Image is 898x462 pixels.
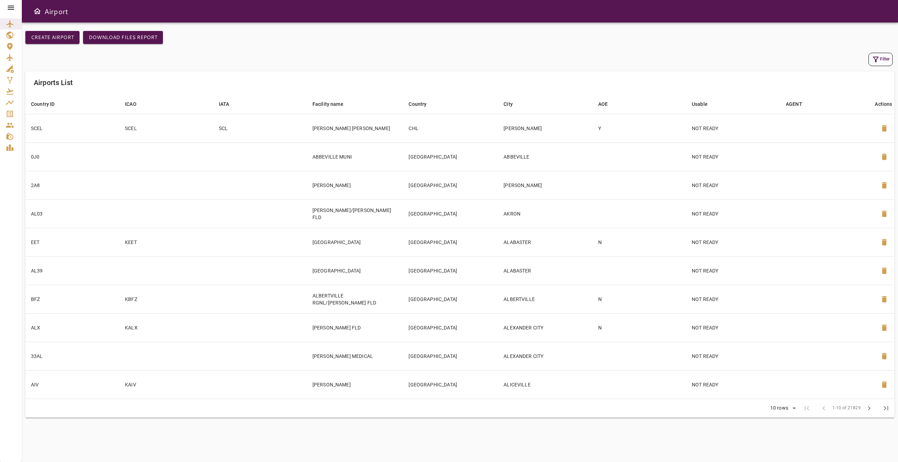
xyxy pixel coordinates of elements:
td: [GEOGRAPHIC_DATA] [403,142,498,171]
button: Filter [868,53,893,66]
td: [PERSON_NAME] [PERSON_NAME] [307,114,403,142]
button: Download Files Report [83,31,163,44]
td: [GEOGRAPHIC_DATA] [403,313,498,342]
div: Usable [692,100,708,108]
div: ICAO [125,100,137,108]
td: [GEOGRAPHIC_DATA] [403,171,498,199]
p: NOT READY [692,381,774,388]
p: NOT READY [692,153,774,160]
td: [PERSON_NAME] [307,171,403,199]
button: Delete Airport [876,348,893,365]
div: 10 rows [769,405,790,411]
span: delete [880,153,888,161]
td: EET [25,228,119,256]
td: [GEOGRAPHIC_DATA] [403,228,498,256]
span: IATA [219,100,239,108]
td: ALICEVILLE [498,370,593,399]
h6: Airports List [34,77,73,88]
td: N [593,285,686,313]
span: Country ID [31,100,64,108]
td: ABBEVILLE MUNI [307,142,403,171]
td: [PERSON_NAME] MEDICAL [307,342,403,370]
span: last_page [882,404,890,412]
span: delete [880,210,888,218]
td: ALEXANDER CITY [498,342,593,370]
td: [GEOGRAPHIC_DATA] [403,199,498,228]
td: [GEOGRAPHIC_DATA] [403,342,498,370]
td: AL39 [25,256,119,285]
td: [GEOGRAPHIC_DATA] [403,370,498,399]
span: delete [880,380,888,389]
td: SCEL [119,114,213,142]
td: [PERSON_NAME] [498,171,593,199]
td: KALX [119,313,213,342]
td: ALX [25,313,119,342]
td: SCEL [25,114,119,142]
span: AOE [598,100,617,108]
div: Facility name [312,100,343,108]
td: KBFZ [119,285,213,313]
td: [GEOGRAPHIC_DATA] [403,256,498,285]
p: NOT READY [692,239,774,246]
button: Delete Airport [876,291,893,308]
td: Y [593,114,686,142]
span: Last Page [878,400,894,417]
td: [PERSON_NAME]/[PERSON_NAME] FLD [307,199,403,228]
span: delete [880,323,888,332]
button: Delete Airport [876,376,893,393]
td: [PERSON_NAME] [307,370,403,399]
span: delete [880,352,888,360]
div: AOE [598,100,608,108]
div: IATA [219,100,229,108]
td: 0J0 [25,142,119,171]
td: AL03 [25,199,119,228]
button: Delete Airport [876,205,893,222]
div: Country [409,100,426,108]
span: Usable [692,100,717,108]
span: delete [880,124,888,133]
div: 10 rows [766,403,798,413]
div: City [504,100,513,108]
span: Facility name [312,100,353,108]
td: N [593,313,686,342]
div: Country ID [31,100,55,108]
td: 33AL [25,342,119,370]
p: NOT READY [692,125,774,132]
td: ABBEVILLE [498,142,593,171]
p: NOT READY [692,182,774,189]
p: NOT READY [692,353,774,360]
td: BFZ [25,285,119,313]
button: Delete Airport [876,319,893,336]
div: AGENT [786,100,802,108]
span: 1-10 of 21829 [832,405,861,412]
button: Delete Airport [876,120,893,137]
td: SCL [213,114,307,142]
td: ALEXANDER CITY [498,313,593,342]
td: KAIV [119,370,213,399]
td: [PERSON_NAME] [498,114,593,142]
td: CHL [403,114,498,142]
button: Delete Airport [876,262,893,279]
span: Previous Page [815,400,832,417]
p: NOT READY [692,324,774,331]
td: [GEOGRAPHIC_DATA] [307,228,403,256]
td: ALABASTER [498,228,593,256]
td: ALBERTVILLE [498,285,593,313]
p: NOT READY [692,296,774,303]
span: First Page [798,400,815,417]
button: Open drawer [30,4,44,18]
span: AGENT [786,100,811,108]
span: Next Page [861,400,878,417]
span: City [504,100,522,108]
td: [PERSON_NAME] FLD [307,313,403,342]
td: AKRON [498,199,593,228]
td: ALBERTVILLE RGNL/[PERSON_NAME] FLD [307,285,403,313]
td: KEET [119,228,213,256]
button: Delete Airport [876,234,893,251]
h6: Airport [44,6,68,17]
span: chevron_right [865,404,873,412]
span: delete [880,181,888,190]
p: NOT READY [692,210,774,217]
p: NOT READY [692,267,774,274]
td: AIV [25,370,119,399]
